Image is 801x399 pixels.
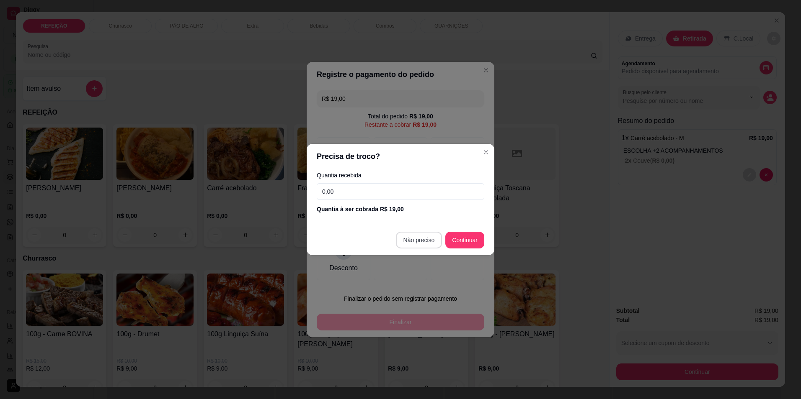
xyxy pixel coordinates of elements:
button: Não preciso [396,232,442,248]
label: Quantia recebida [317,172,484,178]
div: Quantia à ser cobrada R$ 19,00 [317,205,484,213]
header: Precisa de troco? [307,144,494,169]
button: Close [479,146,493,159]
button: Continuar [445,232,484,248]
